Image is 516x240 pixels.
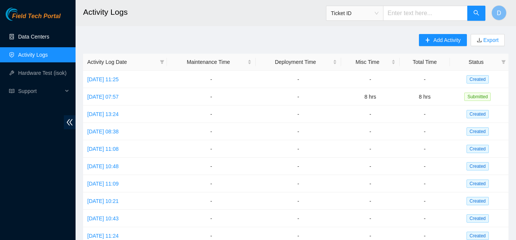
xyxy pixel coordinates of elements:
a: [DATE] 11:09 [87,181,119,187]
span: filter [501,60,506,64]
td: - [400,210,450,227]
span: filter [158,56,166,68]
td: - [256,192,341,210]
td: - [400,140,450,158]
td: - [341,210,400,227]
button: search [467,6,485,21]
a: Export [482,37,499,43]
td: - [400,105,450,123]
span: Submitted [464,93,491,101]
span: Support [18,84,63,99]
td: - [256,123,341,140]
td: - [167,175,256,192]
td: - [256,140,341,158]
input: Enter text here... [383,6,468,21]
td: - [256,175,341,192]
span: Activity Log Date [87,58,157,66]
a: [DATE] 10:48 [87,163,119,169]
span: Created [467,162,489,170]
a: [DATE] 08:38 [87,129,119,135]
span: plus [425,37,430,43]
td: - [256,88,341,105]
a: [DATE] 11:24 [87,233,119,239]
td: - [167,71,256,88]
span: search [473,10,479,17]
span: double-left [64,115,76,129]
td: - [400,123,450,140]
td: - [256,158,341,175]
td: 8 hrs [341,88,400,105]
td: - [341,158,400,175]
td: - [341,140,400,158]
td: - [341,71,400,88]
button: D [491,5,507,20]
span: filter [500,56,507,68]
td: - [400,158,450,175]
td: - [400,192,450,210]
a: Activity Logs [18,52,48,58]
span: Created [467,127,489,136]
a: [DATE] 10:43 [87,215,119,221]
th: Total Time [400,54,450,71]
span: read [9,88,14,94]
span: Created [467,145,489,153]
td: 8 hrs [400,88,450,105]
td: - [167,88,256,105]
a: Akamai TechnologiesField Tech Portal [6,14,60,23]
td: - [167,210,256,227]
td: - [341,123,400,140]
span: Created [467,197,489,205]
a: [DATE] 11:25 [87,76,119,82]
td: - [256,210,341,227]
span: Field Tech Portal [12,13,60,20]
td: - [341,192,400,210]
td: - [256,105,341,123]
a: [DATE] 13:24 [87,111,119,117]
span: Created [467,110,489,118]
span: Created [467,214,489,223]
span: Add Activity [433,36,460,44]
td: - [167,123,256,140]
span: Created [467,232,489,240]
span: Ticket ID [331,8,379,19]
td: - [400,71,450,88]
span: download [477,37,482,43]
span: Created [467,180,489,188]
td: - [167,140,256,158]
span: filter [160,60,164,64]
td: - [341,175,400,192]
a: [DATE] 10:21 [87,198,119,204]
td: - [400,175,450,192]
td: - [167,158,256,175]
td: - [167,105,256,123]
a: [DATE] 11:08 [87,146,119,152]
span: Status [454,58,498,66]
a: [DATE] 07:57 [87,94,119,100]
td: - [256,71,341,88]
span: Created [467,75,489,84]
a: Hardware Test (isok) [18,70,66,76]
td: - [167,192,256,210]
a: Data Centers [18,34,49,40]
button: downloadExport [471,34,505,46]
button: plusAdd Activity [419,34,467,46]
td: - [341,105,400,123]
span: D [497,8,501,18]
img: Akamai Technologies [6,8,38,21]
